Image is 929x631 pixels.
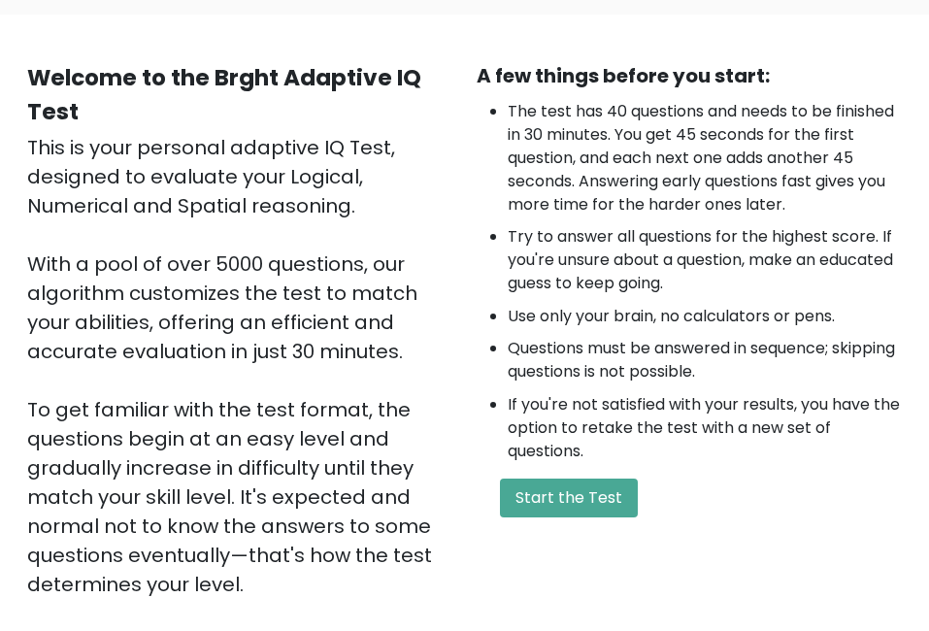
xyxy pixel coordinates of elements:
li: Use only your brain, no calculators or pens. [508,305,903,328]
div: A few things before you start: [477,61,903,90]
b: Welcome to the Brght Adaptive IQ Test [27,62,421,127]
li: The test has 40 questions and needs to be finished in 30 minutes. You get 45 seconds for the firs... [508,100,903,216]
li: Questions must be answered in sequence; skipping questions is not possible. [508,337,903,383]
li: If you're not satisfied with your results, you have the option to retake the test with a new set ... [508,393,903,463]
button: Start the Test [500,479,638,517]
li: Try to answer all questions for the highest score. If you're unsure about a question, make an edu... [508,225,903,295]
